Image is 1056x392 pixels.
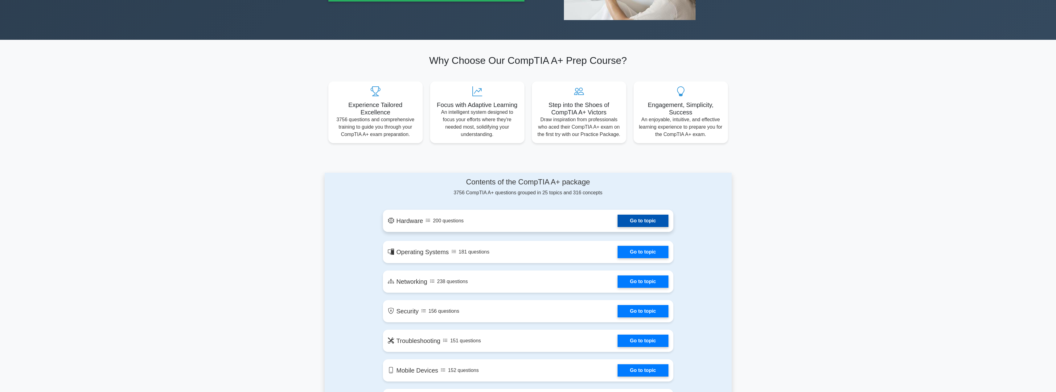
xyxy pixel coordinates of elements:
[618,335,668,347] a: Go to topic
[537,116,621,138] p: Draw inspiration from professionals who aced their CompTIA A+ exam on the first try with our Prac...
[383,178,673,187] h4: Contents of the CompTIA A+ package
[618,275,668,288] a: Go to topic
[333,116,418,138] p: 3756 questions and comprehensive training to guide you through your CompTIA A+ exam preparation.
[639,101,723,116] h5: Engagement, Simplicity, Success
[618,364,668,377] a: Go to topic
[618,305,668,317] a: Go to topic
[328,55,728,66] h2: Why Choose Our CompTIA A+ Prep Course?
[639,116,723,138] p: An enjoyable, intuitive, and effective learning experience to prepare you for the CompTIA A+ exam.
[333,101,418,116] h5: Experience Tailored Excellence
[383,178,673,196] div: 3756 CompTIA A+ questions grouped in 25 topics and 316 concepts
[537,101,621,116] h5: Step into the Shoes of CompTIA A+ Victors
[435,109,520,138] p: An intelligent system designed to focus your efforts where they're needed most, solidifying your ...
[435,101,520,109] h5: Focus with Adaptive Learning
[618,215,668,227] a: Go to topic
[618,246,668,258] a: Go to topic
